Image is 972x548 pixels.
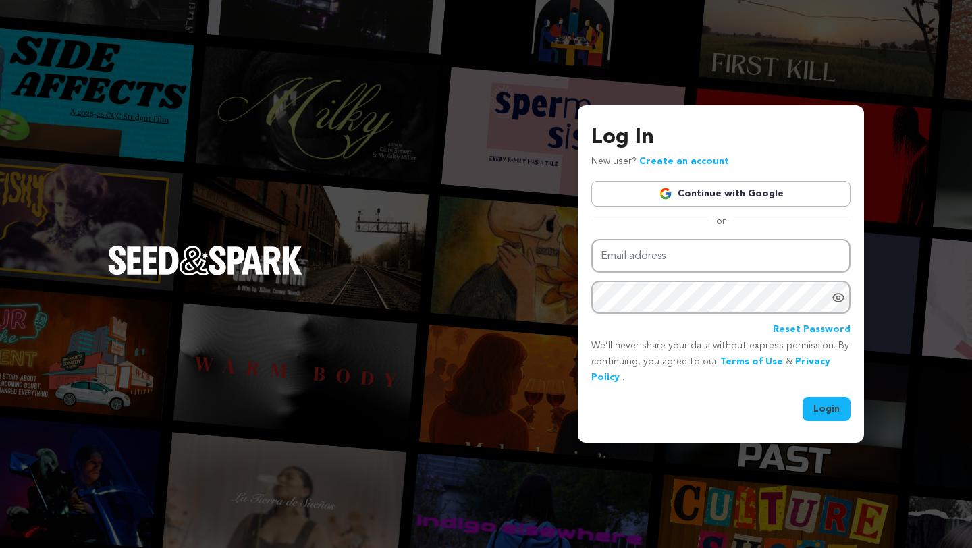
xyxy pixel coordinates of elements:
p: New user? [591,154,729,170]
button: Login [803,397,850,421]
a: Create an account [639,157,729,166]
p: We’ll never share your data without express permission. By continuing, you agree to our & . [591,338,850,386]
input: Email address [591,239,850,273]
a: Seed&Spark Homepage [108,246,302,302]
a: Terms of Use [720,357,783,366]
a: Show password as plain text. Warning: this will display your password on the screen. [832,291,845,304]
img: Google logo [659,187,672,200]
a: Reset Password [773,322,850,338]
h3: Log In [591,121,850,154]
img: Seed&Spark Logo [108,246,302,275]
span: or [708,215,734,228]
a: Continue with Google [591,181,850,207]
